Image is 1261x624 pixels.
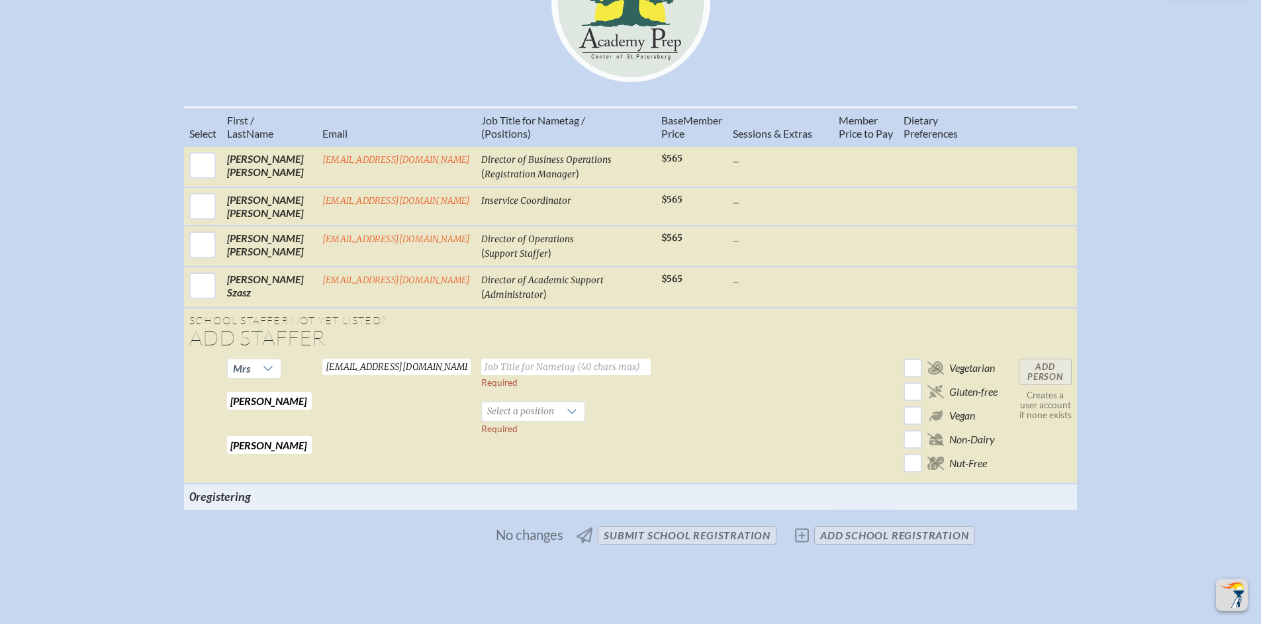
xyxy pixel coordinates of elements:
[949,433,995,446] span: Non-Dairy
[476,107,656,146] th: Job Title for Nametag / (Positions)
[485,289,543,300] span: Administrator
[485,248,548,259] span: Support Staffer
[227,114,254,126] span: First /
[661,153,682,164] span: $565
[481,377,518,388] label: Required
[576,167,579,179] span: )
[222,226,317,267] td: [PERSON_NAME] [PERSON_NAME]
[322,234,471,245] a: [EMAIL_ADDRESS][DOMAIN_NAME]
[713,114,722,126] span: er
[733,152,828,165] p: ...
[196,489,251,504] span: registering
[949,457,987,470] span: Nut-Free
[543,287,547,300] span: )
[222,146,317,187] td: [PERSON_NAME] [PERSON_NAME]
[949,361,995,375] span: Vegetarian
[228,359,256,378] span: Mrs
[949,385,998,398] span: Gluten-free
[481,359,651,375] input: Job Title for Nametag (40 chars max)
[481,195,571,206] span: Inservice Coordinator
[322,275,471,286] a: [EMAIL_ADDRESS][DOMAIN_NAME]
[222,267,317,308] td: [PERSON_NAME] Szasz
[189,127,216,140] span: Select
[481,154,612,165] span: Director of Business Operations
[898,107,1003,146] th: Diet
[481,275,604,286] span: Director of Academic Support
[227,436,312,454] input: Last Name
[222,107,317,146] th: Name
[184,484,317,509] th: 0
[227,392,312,410] input: First Name
[733,273,828,286] p: ...
[481,167,485,179] span: (
[733,193,828,206] p: ...
[661,232,682,244] span: $565
[661,114,683,126] span: Base
[481,234,574,245] span: Director of Operations
[733,232,828,245] p: ...
[227,127,246,140] span: Last
[222,187,317,226] td: [PERSON_NAME] [PERSON_NAME]
[1219,582,1245,608] img: To the top
[481,246,485,259] span: (
[548,246,551,259] span: )
[481,423,518,434] label: Required
[322,154,471,165] a: [EMAIL_ADDRESS][DOMAIN_NAME]
[317,107,476,146] th: Email
[727,107,833,146] th: Sessions & Extras
[949,409,975,422] span: Vegan
[496,527,563,542] span: No changes
[322,359,471,375] input: Email
[1216,579,1248,611] button: Scroll Top
[661,127,684,140] span: Price
[661,273,682,285] span: $565
[233,362,250,375] span: Mrs
[833,107,898,146] th: Member Price to Pay
[656,107,727,146] th: Memb
[481,287,485,300] span: (
[485,169,576,180] span: Registration Manager
[322,195,471,206] a: [EMAIL_ADDRESS][DOMAIN_NAME]
[1019,390,1072,420] p: Creates a user account if none exists
[482,402,559,421] span: Select a position
[661,194,682,205] span: $565
[904,114,958,140] span: ary Preferences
